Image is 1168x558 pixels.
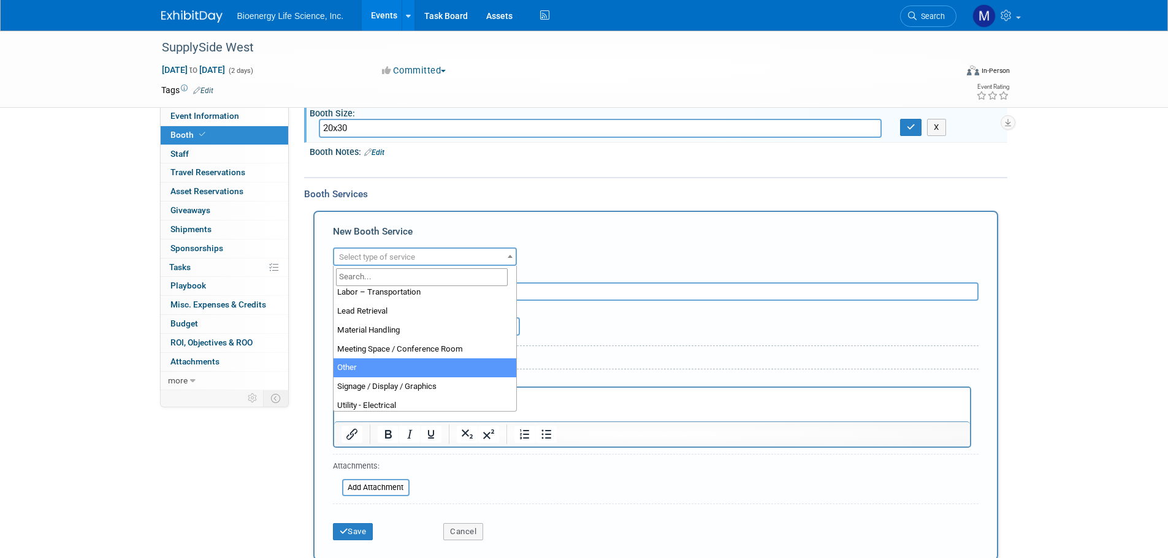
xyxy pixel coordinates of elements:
a: Edit [364,148,384,157]
span: Budget [170,319,198,328]
input: Search... [336,268,508,286]
a: Booth [161,126,288,145]
li: Labor – Transportation [334,283,516,302]
a: Sponsorships [161,239,288,258]
a: Tasks [161,258,288,277]
div: New Booth Service [333,225,979,244]
div: Reservation Notes/Details: [333,374,971,386]
button: Bold [378,426,399,443]
li: Utility - Electrical [334,396,516,415]
div: In-Person [981,66,1010,75]
a: Asset Reservations [161,183,288,201]
span: to [188,65,199,75]
button: Bullet list [536,426,557,443]
span: ROI, Objectives & ROO [170,337,253,347]
span: Tasks [169,262,191,272]
span: more [168,375,188,385]
a: Shipments [161,221,288,239]
button: Underline [421,426,441,443]
span: Shipments [170,224,212,234]
span: Bioenergy Life Science, Inc. [237,11,344,21]
a: Playbook [161,277,288,295]
a: ROI, Objectives & ROO [161,334,288,352]
button: Insert/edit link [342,426,362,443]
span: Asset Reservations [170,186,243,196]
button: Subscript [457,426,478,443]
td: Personalize Event Tab Strip [242,390,264,406]
div: Ideally by [443,301,923,317]
li: Lead Retrieval [334,302,516,321]
span: Giveaways [170,205,210,215]
li: Signage / Display / Graphics [334,377,516,396]
img: Michelle Wald [972,4,996,28]
a: more [161,372,288,390]
img: ExhibitDay [161,10,223,23]
li: Meeting Space / Conference Room [334,340,516,359]
td: Tags [161,84,213,96]
div: SupplySide West [158,37,938,59]
iframe: Rich Text Area [334,388,970,421]
img: Format-Inperson.png [967,66,979,75]
button: Italic [399,426,420,443]
div: Event Rating [976,84,1009,90]
a: Misc. Expenses & Credits [161,296,288,314]
i: Booth reservation complete [199,131,205,138]
a: Event Information [161,107,288,126]
span: Attachments [170,356,219,366]
span: Select type of service [339,252,415,262]
a: Search [900,6,956,27]
button: Save [333,523,373,540]
span: Playbook [170,281,206,290]
span: [DATE] [DATE] [161,64,226,75]
span: Travel Reservations [170,167,245,177]
a: Travel Reservations [161,164,288,182]
button: Numbered list [514,426,535,443]
span: (2 days) [227,67,253,75]
button: Committed [378,64,451,77]
a: Staff [161,145,288,164]
a: Budget [161,315,288,333]
div: Booth Size: [310,104,1007,119]
span: Search [917,12,945,21]
div: Booth Notes: [310,143,1007,159]
span: Staff [170,149,189,159]
a: Attachments [161,353,288,371]
td: Toggle Event Tabs [263,390,288,406]
li: Other [334,358,516,377]
button: Cancel [443,523,483,540]
button: Superscript [478,426,499,443]
li: Material Handling [334,321,516,340]
a: Giveaways [161,202,288,220]
div: Booth Services [304,187,1007,201]
div: Description (optional) [333,266,979,282]
button: X [927,119,946,136]
span: Sponsorships [170,243,223,253]
span: Booth [170,130,208,140]
span: Misc. Expenses & Credits [170,300,266,309]
div: Attachments: [333,461,410,475]
span: Event Information [170,111,239,121]
a: Edit [193,86,213,95]
div: Event Format [884,64,1010,82]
